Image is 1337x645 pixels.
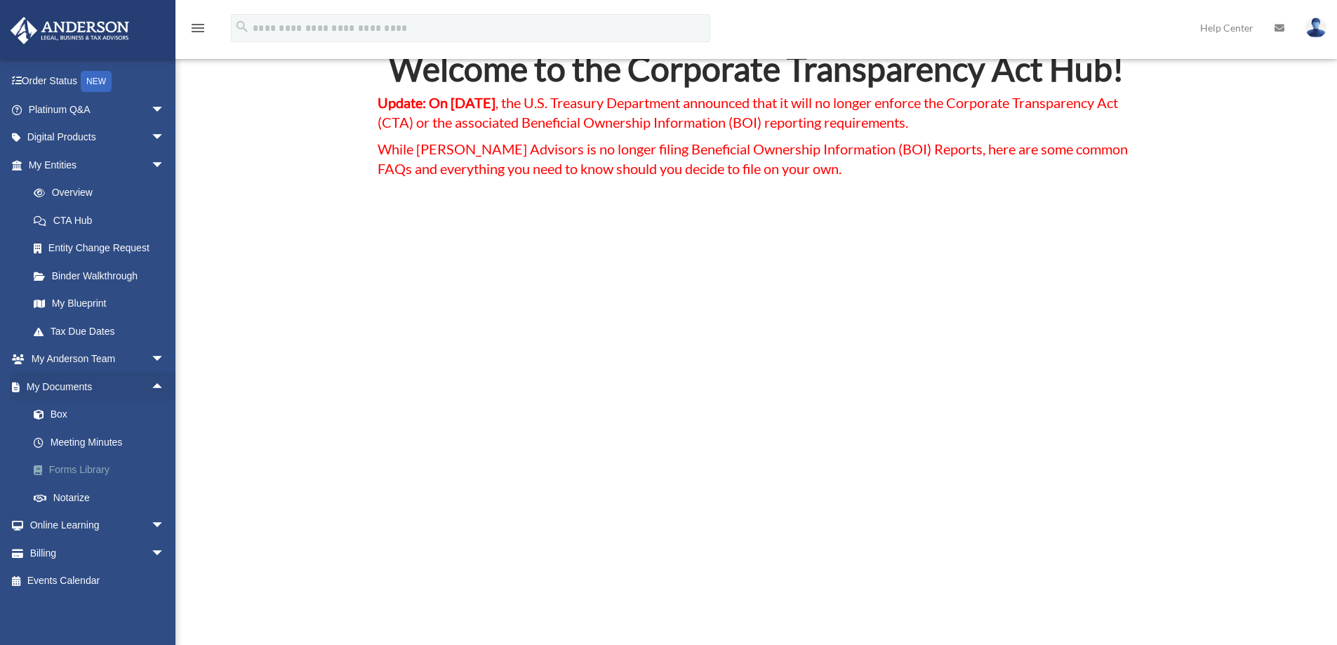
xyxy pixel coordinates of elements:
span: arrow_drop_down [151,512,179,540]
a: CTA Hub [20,206,179,234]
a: Platinum Q&Aarrow_drop_down [10,95,186,124]
a: Billingarrow_drop_down [10,539,186,567]
span: While [PERSON_NAME] Advisors is no longer filing Beneficial Ownership Information (BOI) Reports, ... [378,140,1128,177]
span: arrow_drop_down [151,95,179,124]
h2: Welcome to the Corporate Transparency Act Hub! [378,52,1136,93]
a: Entity Change Request [20,234,186,262]
span: , the U.S. Treasury Department announced that it will no longer enforce the Corporate Transparenc... [378,94,1118,131]
a: My Anderson Teamarrow_drop_down [10,345,186,373]
a: Digital Productsarrow_drop_down [10,124,186,152]
a: Forms Library [20,456,186,484]
strong: Update: On [DATE] [378,94,495,111]
span: arrow_drop_up [151,373,179,401]
span: arrow_drop_down [151,539,179,568]
span: arrow_drop_down [151,151,179,180]
a: Events Calendar [10,567,186,595]
a: Meeting Minutes [20,428,186,456]
i: search [234,19,250,34]
a: Online Learningarrow_drop_down [10,512,186,540]
span: arrow_drop_down [151,345,179,374]
a: Notarize [20,484,186,512]
a: My Entitiesarrow_drop_down [10,151,186,179]
iframe: Corporate Transparency Act Shocker: Treasury Announces Major Updates! [453,206,1060,547]
div: NEW [81,71,112,92]
a: Box [20,401,186,429]
a: Order StatusNEW [10,67,186,96]
img: Anderson Advisors Platinum Portal [6,17,133,44]
a: My Documentsarrow_drop_up [10,373,186,401]
span: arrow_drop_down [151,124,179,152]
a: Overview [20,179,186,207]
a: Binder Walkthrough [20,262,186,290]
img: User Pic [1305,18,1326,38]
a: Tax Due Dates [20,317,186,345]
a: My Blueprint [20,290,186,318]
a: menu [189,25,206,36]
i: menu [189,20,206,36]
